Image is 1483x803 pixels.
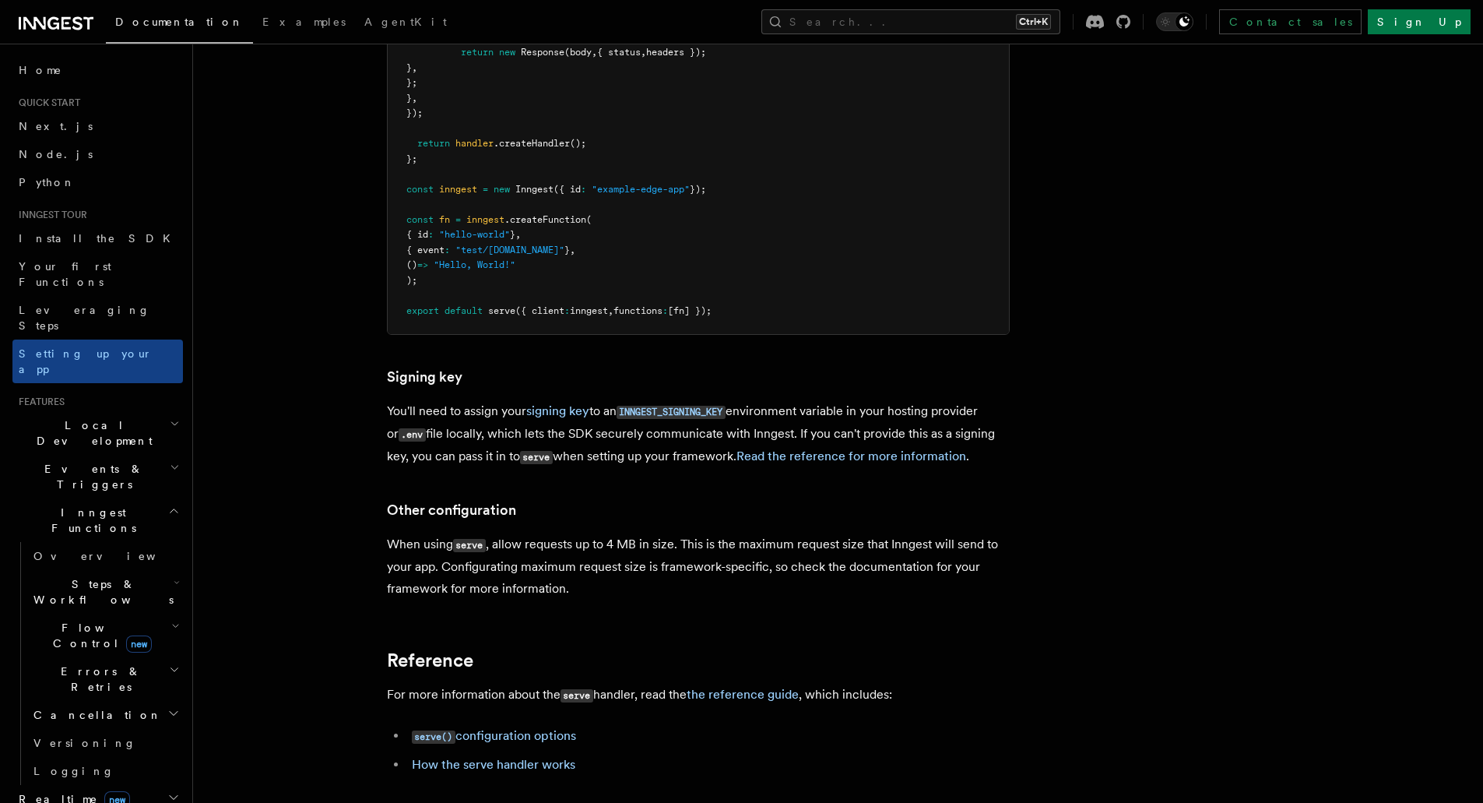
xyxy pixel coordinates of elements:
[439,214,450,225] span: fn
[12,455,183,498] button: Events & Triggers
[483,184,488,195] span: =
[19,260,111,288] span: Your first Functions
[19,120,93,132] span: Next.js
[520,451,553,464] code: serve
[510,229,515,240] span: }
[586,214,592,225] span: (
[597,47,641,58] span: { status
[646,47,706,58] span: headers });
[662,305,668,316] span: :
[12,97,80,109] span: Quick start
[417,259,428,270] span: =>
[439,229,510,240] span: "hello-world"
[387,650,473,671] a: Reference
[1016,14,1051,30] kbd: Ctrl+K
[564,47,592,58] span: (body
[12,505,168,536] span: Inngest Functions
[387,366,462,388] a: Signing key
[608,305,613,316] span: ,
[406,77,417,88] span: };
[570,245,575,255] span: ,
[564,245,570,255] span: }
[561,689,593,703] code: serve
[19,232,180,245] span: Install the SDK
[504,214,586,225] span: .createFunction
[12,209,87,221] span: Inngest tour
[27,701,183,729] button: Cancellation
[455,138,494,149] span: handler
[387,534,1010,600] p: When using , allow requests up to 4 MB in size. This is the maximum request size that Inngest wil...
[12,396,65,408] span: Features
[412,731,455,744] code: serve()
[27,664,169,695] span: Errors & Retries
[262,16,346,28] span: Examples
[12,498,183,542] button: Inngest Functions
[33,765,114,777] span: Logging
[106,5,253,44] a: Documentation
[19,148,93,160] span: Node.js
[526,403,589,418] a: signing key
[27,620,171,651] span: Flow Control
[494,138,570,149] span: .createHandler
[406,153,417,164] span: };
[12,56,183,84] a: Home
[1156,12,1193,31] button: Toggle dark mode
[406,259,417,270] span: ()
[406,305,439,316] span: export
[412,757,575,772] a: How the serve handler works
[27,576,174,608] span: Steps & Workflows
[761,9,1060,34] button: Search...Ctrl+K
[1368,9,1471,34] a: Sign Up
[12,296,183,340] a: Leveraging Steps
[406,107,423,118] span: });
[617,403,726,418] a: INNGEST_SIGNING_KEY
[27,757,183,785] a: Logging
[455,245,564,255] span: "test/[DOMAIN_NAME]"
[19,176,76,188] span: Python
[27,729,183,757] a: Versioning
[19,62,62,78] span: Home
[406,245,445,255] span: { event
[355,5,456,42] a: AgentKit
[12,224,183,252] a: Install the SDK
[455,214,461,225] span: =
[406,93,412,104] span: }
[27,570,183,614] button: Steps & Workflows
[27,614,183,657] button: Flow Controlnew
[27,542,183,570] a: Overview
[515,184,553,195] span: Inngest
[1219,9,1362,34] a: Contact sales
[428,229,434,240] span: :
[581,184,586,195] span: :
[412,62,417,73] span: ,
[445,305,483,316] span: default
[12,542,183,785] div: Inngest Functions
[445,245,450,255] span: :
[33,550,194,562] span: Overview
[521,47,564,58] span: Response
[592,47,597,58] span: ,
[592,184,690,195] span: "example-edge-app"
[417,138,450,149] span: return
[564,305,570,316] span: :
[406,275,417,286] span: );
[12,461,170,492] span: Events & Triggers
[12,112,183,140] a: Next.js
[412,728,576,743] a: serve()configuration options
[12,340,183,383] a: Setting up your app
[553,184,581,195] span: ({ id
[19,347,153,375] span: Setting up your app
[668,305,712,316] span: [fn] });
[19,304,150,332] span: Leveraging Steps
[406,214,434,225] span: const
[641,47,646,58] span: ,
[12,168,183,196] a: Python
[412,93,417,104] span: ,
[27,707,162,723] span: Cancellation
[406,62,412,73] span: }
[406,229,428,240] span: { id
[466,214,504,225] span: inngest
[12,411,183,455] button: Local Development
[439,184,477,195] span: inngest
[494,184,510,195] span: new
